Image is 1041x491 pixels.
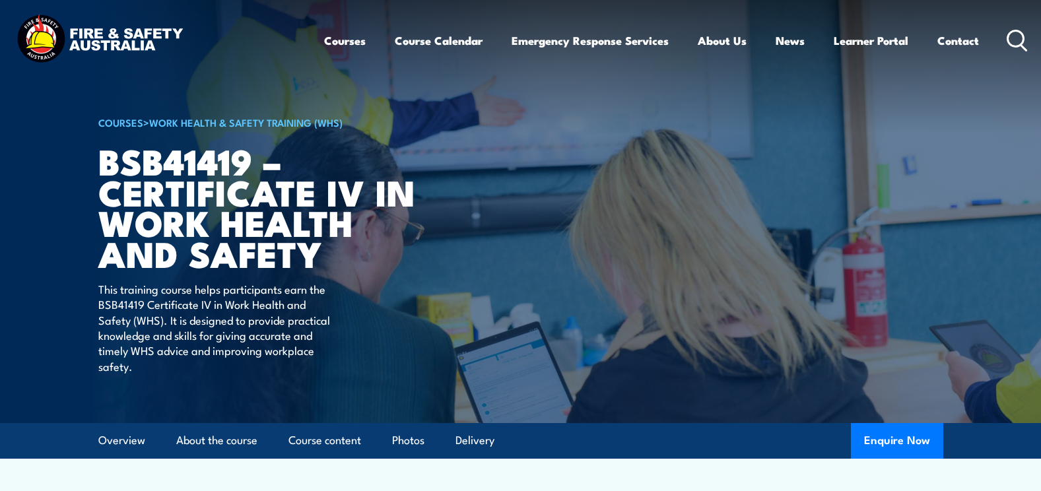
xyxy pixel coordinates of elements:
[395,23,483,58] a: Course Calendar
[455,423,494,458] a: Delivery
[392,423,424,458] a: Photos
[698,23,747,58] a: About Us
[98,281,339,374] p: This training course helps participants earn the BSB41419 Certificate IV in Work Health and Safet...
[324,23,366,58] a: Courses
[149,115,343,129] a: Work Health & Safety Training (WHS)
[288,423,361,458] a: Course content
[512,23,669,58] a: Emergency Response Services
[851,423,943,459] button: Enquire Now
[937,23,979,58] a: Contact
[834,23,908,58] a: Learner Portal
[776,23,805,58] a: News
[176,423,257,458] a: About the course
[98,114,424,130] h6: >
[98,115,143,129] a: COURSES
[98,145,424,269] h1: BSB41419 – Certificate IV in Work Health and Safety
[98,423,145,458] a: Overview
